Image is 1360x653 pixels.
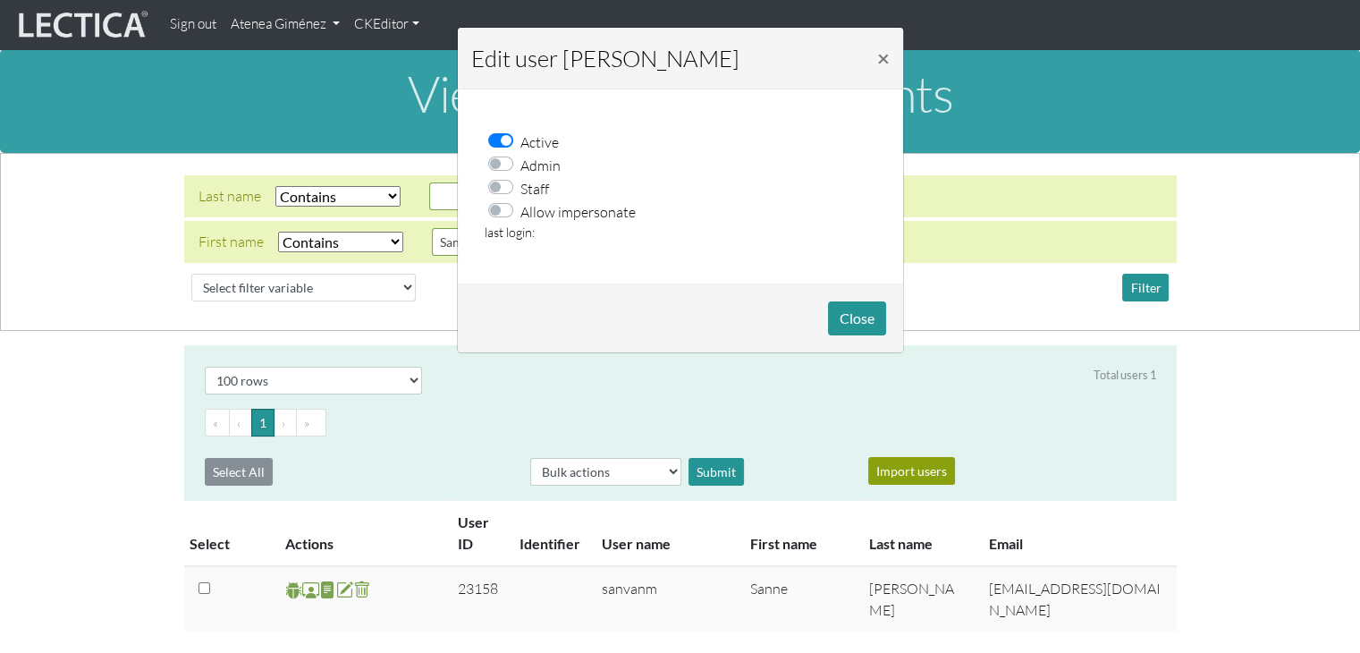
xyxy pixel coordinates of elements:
[828,301,886,335] button: Close
[485,223,876,242] p: last login:
[877,45,890,71] span: ×
[520,199,636,223] label: Allow impersonate
[520,153,561,176] label: Admin
[520,130,559,153] label: Active
[520,176,549,199] label: Staff
[863,33,904,83] button: Close
[471,41,739,75] h5: Edit user [PERSON_NAME]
